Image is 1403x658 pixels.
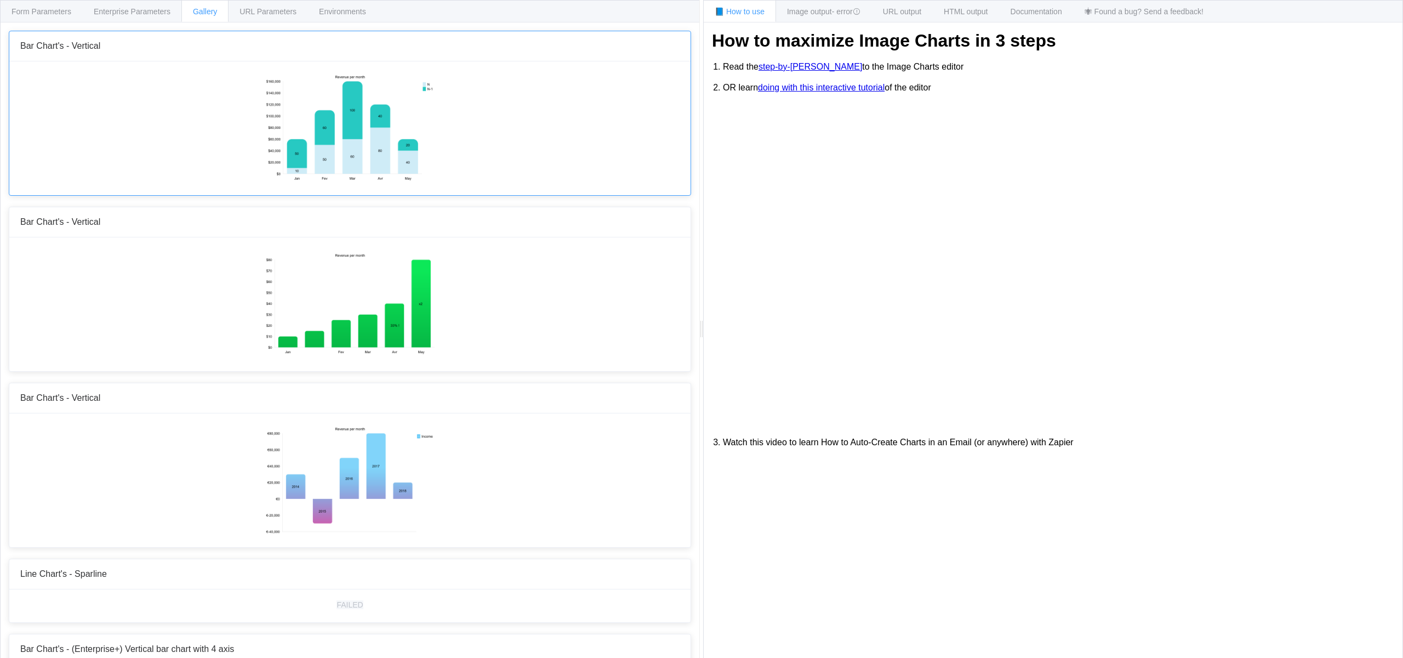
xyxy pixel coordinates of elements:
[193,7,217,16] span: Gallery
[944,7,988,16] span: HTML output
[715,7,765,16] span: 📘 How to use
[265,72,435,182] img: Static chart exemple
[1011,7,1062,16] span: Documentation
[337,600,363,609] div: FAILED
[265,248,435,358] img: Static chart exemple
[20,644,234,654] span: Bar Chart's - (Enterprise+) Vertical bar chart with 4 axis
[758,83,885,93] a: doing with this interactive tutorial
[787,7,860,16] span: Image output
[723,77,1394,98] li: OR learn of the editor
[94,7,170,16] span: Enterprise Parameters
[832,7,860,16] span: - error
[723,432,1394,453] li: Watch this video to learn How to Auto-Create Charts in an Email (or anywhere) with Zapier
[883,7,921,16] span: URL output
[758,62,862,72] a: step-by-[PERSON_NAME]
[319,7,366,16] span: Environments
[20,393,100,402] span: Bar Chart's - Vertical
[723,56,1394,77] li: Read the to the Image Charts editor
[265,424,435,534] img: Static chart exemple
[20,41,100,50] span: Bar Chart's - Vertical
[1085,7,1204,16] span: 🕷 Found a bug? Send a feedback!
[20,217,100,226] span: Bar Chart's - Vertical
[12,7,71,16] span: Form Parameters
[239,7,296,16] span: URL Parameters
[712,31,1394,51] h1: How to maximize Image Charts in 3 steps
[20,569,107,578] span: Line Chart's - Sparline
